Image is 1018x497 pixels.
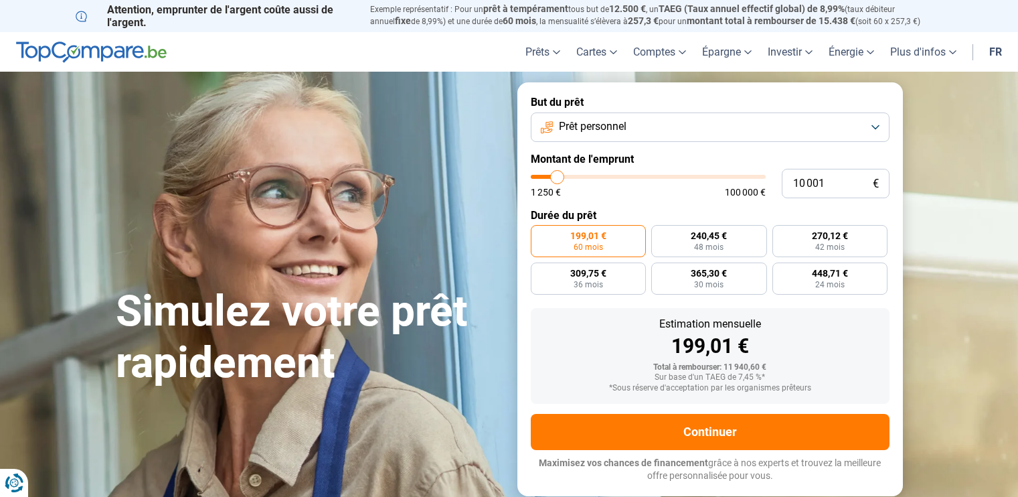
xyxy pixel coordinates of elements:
span: € [873,178,879,190]
label: Montant de l'emprunt [531,153,889,165]
span: Maximisez vos chances de financement [539,457,708,468]
span: 1 250 € [531,188,561,197]
span: 60 mois [574,243,603,251]
span: 199,01 € [570,231,606,240]
div: Sur base d'un TAEG de 7,45 %* [541,373,879,382]
button: Prêt personnel [531,113,889,142]
span: 270,12 € [812,231,848,240]
a: Cartes [568,32,625,72]
span: 42 mois [815,243,845,251]
span: montant total à rembourser de 15.438 € [687,15,855,26]
a: Comptes [625,32,694,72]
a: Prêts [517,32,568,72]
label: Durée du prêt [531,209,889,222]
img: TopCompare [16,42,167,63]
span: 36 mois [574,281,603,289]
h1: Simulez votre prêt rapidement [116,286,501,389]
p: grâce à nos experts et trouvez la meilleure offre personnalisée pour vous. [531,457,889,483]
div: Total à rembourser: 11 940,60 € [541,363,879,372]
p: Exemple représentatif : Pour un tous but de , un (taux débiteur annuel de 8,99%) et une durée de ... [370,3,943,27]
span: 365,30 € [691,269,727,278]
span: 100 000 € [725,188,766,197]
a: fr [981,32,1010,72]
span: TAEG (Taux annuel effectif global) de 8,99% [659,3,845,14]
div: 199,01 € [541,336,879,356]
span: 12.500 € [609,3,646,14]
span: 309,75 € [570,269,606,278]
span: 24 mois [815,281,845,289]
span: 30 mois [694,281,724,289]
button: Continuer [531,414,889,450]
span: 448,71 € [812,269,848,278]
div: Estimation mensuelle [541,319,879,330]
span: 240,45 € [691,231,727,240]
span: 48 mois [694,243,724,251]
span: Prêt personnel [559,119,626,134]
a: Plus d'infos [882,32,964,72]
label: But du prêt [531,96,889,109]
div: *Sous réserve d'acceptation par les organismes prêteurs [541,384,879,393]
a: Investir [760,32,821,72]
span: 60 mois [503,15,536,26]
span: fixe [395,15,411,26]
a: Épargne [694,32,760,72]
p: Attention, emprunter de l'argent coûte aussi de l'argent. [76,3,354,29]
span: 257,3 € [628,15,659,26]
span: prêt à tempérament [483,3,568,14]
a: Énergie [821,32,882,72]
